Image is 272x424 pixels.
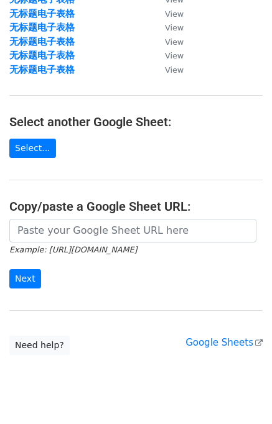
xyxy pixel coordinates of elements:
iframe: Chat Widget [210,364,272,424]
a: 无标题电子表格 [9,64,75,75]
a: 无标题电子表格 [9,36,75,47]
small: View [165,65,184,75]
h4: Copy/paste a Google Sheet URL: [9,199,263,214]
a: 无标题电子表格 [9,22,75,33]
a: View [152,8,184,19]
a: Google Sheets [185,337,263,348]
a: 无标题电子表格 [9,8,75,19]
small: View [165,23,184,32]
a: Need help? [9,336,70,355]
a: View [152,22,184,33]
input: Paste your Google Sheet URL here [9,219,256,242]
a: 无标题电子表格 [9,50,75,61]
small: View [165,51,184,60]
small: View [165,37,184,47]
input: Next [9,269,41,288]
a: View [152,50,184,61]
a: View [152,64,184,75]
a: Select... [9,139,56,158]
small: Example: [URL][DOMAIN_NAME] [9,245,137,254]
small: View [165,9,184,19]
a: View [152,36,184,47]
h4: Select another Google Sheet: [9,114,263,129]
